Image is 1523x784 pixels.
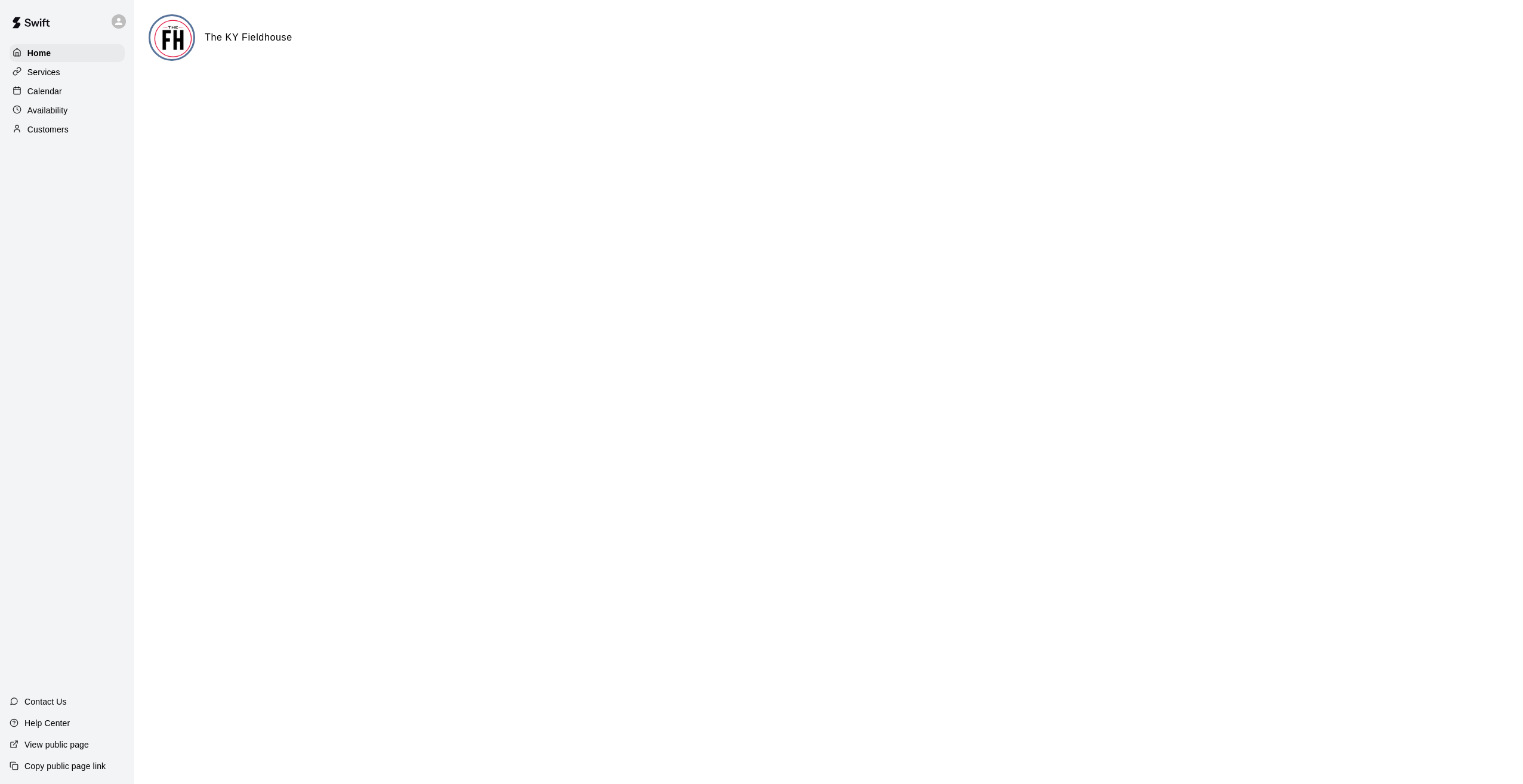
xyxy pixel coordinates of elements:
a: Services [10,63,125,81]
p: Help Center [24,717,70,729]
p: Contact Us [24,696,67,708]
img: The KY Fieldhouse logo [150,16,195,61]
h6: The KY Fieldhouse [205,30,292,45]
a: Customers [10,121,125,138]
a: Home [10,44,125,62]
p: Customers [27,124,69,135]
p: Copy public page link [24,760,106,772]
a: Calendar [10,82,125,100]
p: Services [27,66,60,78]
p: Availability [27,104,68,116]
p: Home [27,47,51,59]
p: View public page [24,739,89,751]
p: Calendar [27,85,62,97]
a: Availability [10,101,125,119]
